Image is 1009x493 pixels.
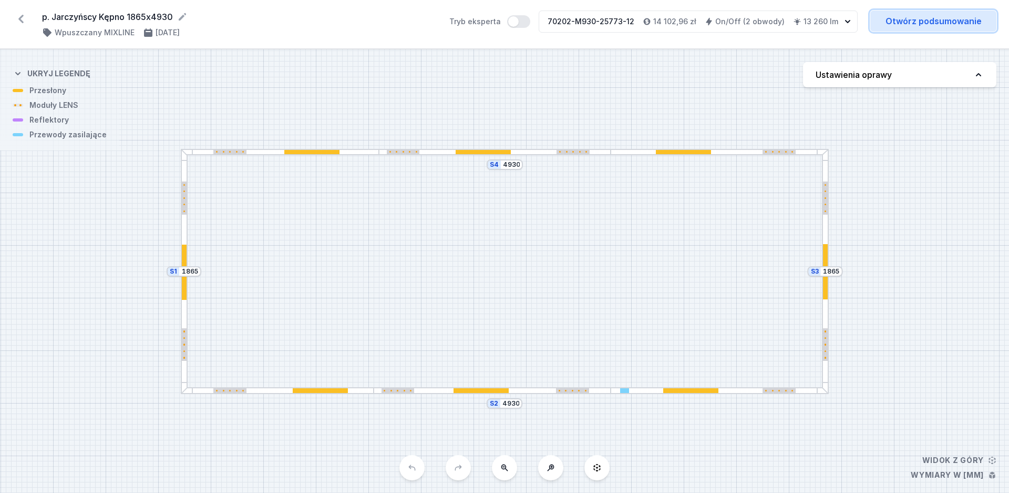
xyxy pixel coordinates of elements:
[503,160,520,169] input: Wymiar [mm]
[870,11,996,32] a: Otwórz podsumowanie
[804,16,838,27] h4: 13 260 lm
[181,267,198,276] input: Wymiar [mm]
[42,11,437,23] form: p. Jarczyńscy Kępno 1865x4930
[55,27,135,38] h4: Wpuszczany MIXLINE
[715,16,785,27] h4: On/Off (2 obwody)
[27,68,90,79] h4: Ukryj legendę
[823,267,840,276] input: Wymiar [mm]
[653,16,696,27] h4: 14 102,96 zł
[803,62,996,87] button: Ustawienia oprawy
[507,15,530,28] button: Tryb eksperta
[548,16,634,27] div: 70202-M930-25773-12
[816,68,892,81] h4: Ustawienia oprawy
[539,11,858,33] button: 70202-M930-25773-1214 102,96 złOn/Off (2 obwody)13 260 lm
[156,27,180,38] h4: [DATE]
[177,12,188,22] button: Edytuj nazwę projektu
[449,15,530,28] label: Tryb eksperta
[502,399,519,408] input: Wymiar [mm]
[13,60,90,85] button: Ukryj legendę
